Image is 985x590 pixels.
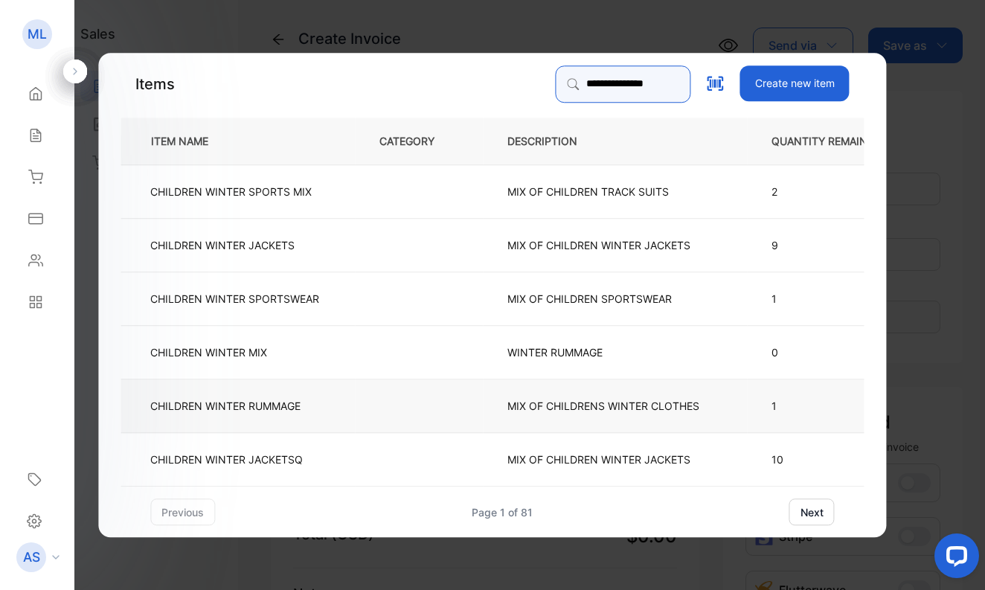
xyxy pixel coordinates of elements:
p: CHILDREN WINTER SPORTSWEAR [150,291,319,307]
p: QUANTITY REMAINS [771,133,898,149]
p: MIX OF CHILDREN WINTER JACKETS [507,237,690,253]
p: MIX OF CHILDREN WINTER JACKETS [507,452,690,467]
button: Create new item [740,65,850,101]
p: Items [135,73,175,95]
p: MIX OF CHILDREN SPORTSWEAR [507,291,672,307]
p: WINTER RUMMAGE [507,344,603,360]
p: CATEGORY [379,133,458,149]
button: previous [150,498,215,525]
p: CHILDREN WINTER SPORTS MIX [150,184,312,199]
div: Page 1 of 81 [472,504,533,520]
p: AS [23,548,40,567]
p: ITEM NAME [145,133,232,149]
p: ML [28,25,47,44]
p: MIX OF CHILDRENS WINTER CLOTHES [507,398,699,414]
button: next [789,498,835,525]
p: 1 [771,398,898,414]
p: 2 [771,184,898,199]
iframe: LiveChat chat widget [923,528,985,590]
p: 0 [771,344,898,360]
p: 9 [771,237,898,253]
p: CHILDREN WINTER MIX [150,344,267,360]
p: DESCRIPTION [507,133,601,149]
p: CHILDREN WINTER JACKETSQ [150,452,303,467]
p: 1 [771,291,898,307]
p: MIX OF CHILDREN TRACK SUITS [507,184,669,199]
p: 10 [771,452,898,467]
p: CHILDREN WINTER JACKETS [150,237,295,253]
p: CHILDREN WINTER RUMMAGE [150,398,301,414]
